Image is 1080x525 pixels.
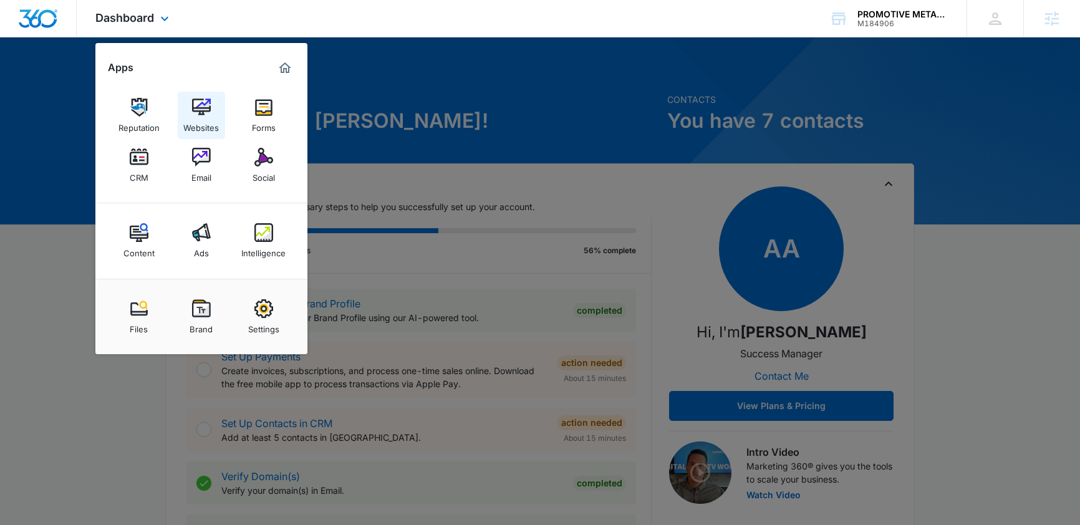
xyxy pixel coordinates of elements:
span: Dashboard [95,11,154,24]
div: Intelligence [241,242,286,258]
div: account id [857,19,948,28]
a: Websites [178,92,225,139]
div: account name [857,9,948,19]
div: Websites [183,117,219,133]
a: Email [178,142,225,189]
div: Files [130,318,148,334]
a: Files [115,293,163,340]
div: Content [123,242,155,258]
a: Content [115,217,163,264]
a: CRM [115,142,163,189]
a: Marketing 360® Dashboard [275,58,295,78]
div: Email [191,166,211,183]
a: Intelligence [240,217,287,264]
a: Social [240,142,287,189]
div: Brand [190,318,213,334]
a: Reputation [115,92,163,139]
a: Ads [178,217,225,264]
div: CRM [130,166,148,183]
a: Forms [240,92,287,139]
div: Forms [252,117,276,133]
h2: Apps [108,62,133,74]
div: Social [253,166,275,183]
a: Settings [240,293,287,340]
div: Reputation [118,117,160,133]
div: Ads [194,242,209,258]
div: Settings [248,318,279,334]
a: Brand [178,293,225,340]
